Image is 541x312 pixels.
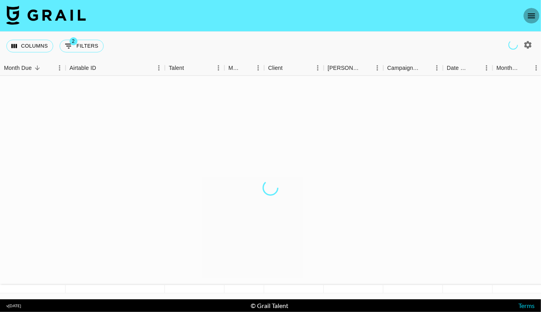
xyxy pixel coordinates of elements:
div: Month Due [4,60,32,76]
button: Sort [470,62,481,73]
div: Talent [169,60,184,76]
button: Sort [241,62,252,73]
div: Month Due [497,60,519,76]
button: open drawer [524,8,539,24]
button: Sort [184,62,195,73]
button: Menu [153,62,165,74]
div: Client [268,60,283,76]
button: Sort [283,62,294,73]
button: Sort [360,62,371,73]
span: Refreshing clients, managers, users, talent, campaigns... [508,40,518,50]
button: Sort [96,62,107,73]
div: Manager [228,60,241,76]
div: Manager [224,60,264,76]
div: v [DATE] [6,303,21,308]
div: Campaign (Type) [387,60,420,76]
div: Date Created [447,60,470,76]
img: Grail Talent [6,6,86,25]
div: © Grail Talent [251,302,289,310]
button: Menu [481,62,493,74]
div: Date Created [443,60,493,76]
button: Sort [32,62,43,73]
button: Menu [371,62,383,74]
div: Campaign (Type) [383,60,443,76]
div: Airtable ID [70,60,96,76]
button: Menu [431,62,443,74]
button: Menu [54,62,66,74]
button: Sort [420,62,431,73]
div: Client [264,60,324,76]
div: Airtable ID [66,60,165,76]
span: 2 [70,37,77,45]
div: [PERSON_NAME] [328,60,360,76]
button: Menu [252,62,264,74]
button: Show filters [60,40,104,52]
button: Menu [213,62,224,74]
div: Talent [165,60,224,76]
button: Sort [519,62,530,73]
a: Terms [518,302,535,309]
div: Booker [324,60,383,76]
button: Select columns [6,40,53,52]
button: Menu [312,62,324,74]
